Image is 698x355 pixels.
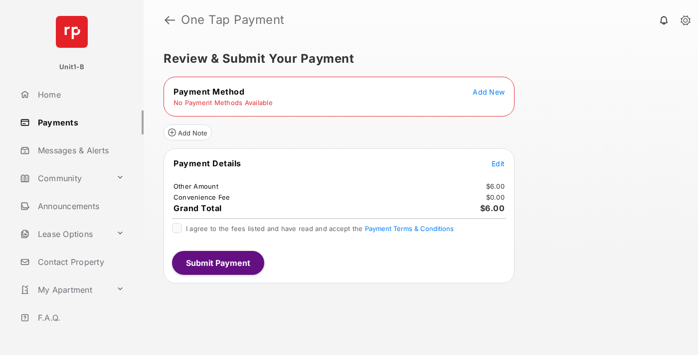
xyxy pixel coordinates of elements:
[480,203,505,213] span: $6.00
[59,62,84,72] p: Unit1-B
[365,225,454,233] button: I agree to the fees listed and have read and accept the
[181,14,285,26] strong: One Tap Payment
[174,87,244,97] span: Payment Method
[56,16,88,48] img: svg+xml;base64,PHN2ZyB4bWxucz0iaHR0cDovL3d3dy53My5vcmcvMjAwMC9zdmciIHdpZHRoPSI2NCIgaGVpZ2h0PSI2NC...
[173,98,273,107] td: No Payment Methods Available
[174,203,222,213] span: Grand Total
[486,182,505,191] td: $6.00
[173,193,231,202] td: Convenience Fee
[473,88,505,96] span: Add New
[492,158,505,168] button: Edit
[16,278,112,302] a: My Apartment
[173,182,219,191] td: Other Amount
[16,194,144,218] a: Announcements
[186,225,454,233] span: I agree to the fees listed and have read and accept the
[16,111,144,134] a: Payments
[174,158,241,168] span: Payment Details
[473,87,505,97] button: Add New
[16,83,144,107] a: Home
[172,251,264,275] button: Submit Payment
[492,159,505,168] span: Edit
[16,250,144,274] a: Contact Property
[164,124,212,140] button: Add Note
[164,53,670,65] h5: Review & Submit Your Payment
[16,138,144,162] a: Messages & Alerts
[16,222,112,246] a: Lease Options
[486,193,505,202] td: $0.00
[16,166,112,190] a: Community
[16,306,144,330] a: F.A.Q.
